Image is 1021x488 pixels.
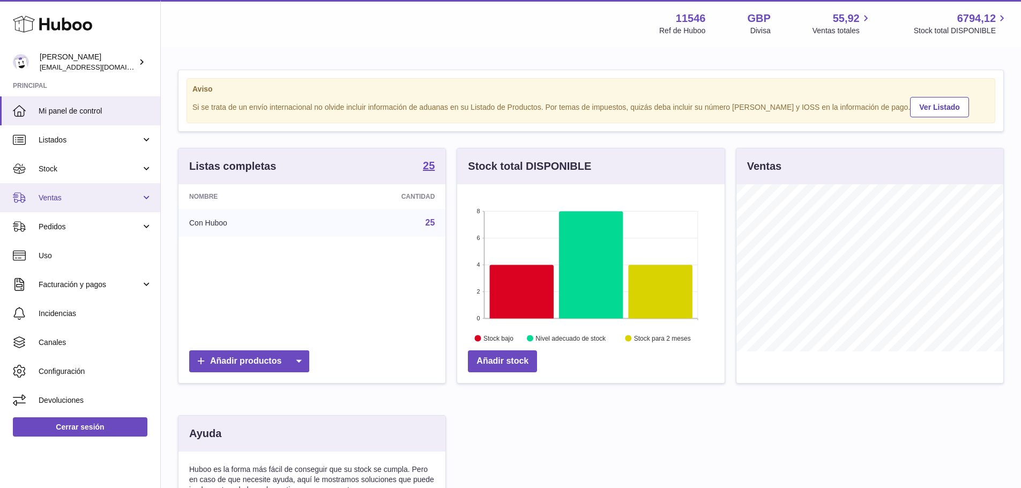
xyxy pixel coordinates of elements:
text: Nivel adecuado de stock [536,335,607,342]
text: 0 [477,315,480,321]
a: Ver Listado [910,97,968,117]
h3: Stock total DISPONIBLE [468,159,591,174]
span: Ventas [39,193,141,203]
span: Uso [39,251,152,261]
h3: Listas completas [189,159,276,174]
text: 4 [477,261,480,268]
span: Ventas totales [813,26,872,36]
text: Stock bajo [483,335,513,342]
text: Stock para 2 meses [634,335,691,342]
h3: Ayuda [189,426,221,441]
a: Añadir stock [468,350,537,372]
th: Nombre [178,184,317,209]
text: 8 [477,208,480,214]
td: Con Huboo [178,209,317,237]
text: 2 [477,288,480,295]
span: Devoluciones [39,395,152,406]
a: 25 [423,160,435,173]
div: Ref de Huboo [659,26,705,36]
a: 6794,12 Stock total DISPONIBLE [914,11,1008,36]
span: Stock [39,164,141,174]
a: Cerrar sesión [13,417,147,437]
h3: Ventas [747,159,781,174]
div: Divisa [750,26,771,36]
span: Configuración [39,366,152,377]
span: Pedidos [39,222,141,232]
a: Añadir productos [189,350,309,372]
span: [EMAIL_ADDRESS][DOMAIN_NAME] [40,63,158,71]
span: Incidencias [39,309,152,319]
text: 6 [477,235,480,241]
th: Cantidad [317,184,446,209]
div: [PERSON_NAME] [40,52,136,72]
a: 25 [426,218,435,227]
strong: GBP [747,11,770,26]
span: Mi panel de control [39,106,152,116]
span: Listados [39,135,141,145]
a: 55,92 Ventas totales [813,11,872,36]
span: 6794,12 [957,11,996,26]
span: Facturación y pagos [39,280,141,290]
strong: Aviso [192,84,989,94]
span: 55,92 [833,11,860,26]
strong: 25 [423,160,435,171]
img: internalAdmin-11546@internal.huboo.com [13,54,29,70]
div: Si se trata de un envío internacional no olvide incluir información de aduanas en su Listado de P... [192,95,989,117]
span: Canales [39,337,152,348]
strong: 11546 [676,11,706,26]
span: Stock total DISPONIBLE [914,26,1008,36]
